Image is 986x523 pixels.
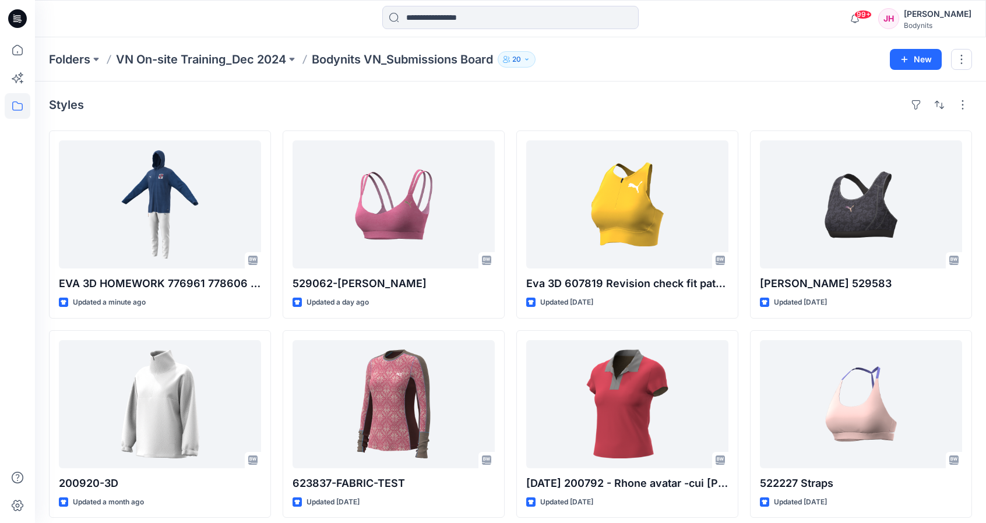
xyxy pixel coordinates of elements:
p: Updated a day ago [307,296,369,309]
p: Updated a month ago [73,496,144,508]
div: [PERSON_NAME] [904,7,971,21]
a: 522227 Straps [760,340,962,468]
a: Folders [49,51,90,68]
a: 529062-Tracy [293,140,495,268]
h4: Styles [49,98,84,112]
p: EVA 3D HOMEWORK 776961 778606 outfit [59,275,261,292]
a: EVA 3D HOMEWORK 776961 778606 outfit [59,140,261,268]
p: Updated [DATE] [540,296,593,309]
p: 623837-FABRIC-TEST [293,475,495,492]
p: Eva 3D 607819 Revision check fit pattern [526,275,728,292]
p: [PERSON_NAME] 529583 [760,275,962,292]
p: 522227 Straps [760,475,962,492]
p: Updated [DATE] [774,296,827,309]
p: Bodynits VN_Submissions Board [312,51,493,68]
p: Updated [DATE] [307,496,360,508]
div: JH [878,8,899,29]
p: Updated a minute ago [73,296,146,309]
button: 20 [498,51,536,68]
span: 99+ [854,10,872,19]
a: VN On-site Training_Dec 2024 [116,51,286,68]
p: Updated [DATE] [540,496,593,508]
p: 200920-3D [59,475,261,492]
div: Bodynits [904,21,971,30]
button: New [890,49,942,70]
p: [DATE] 200792 - Rhone avatar -cui [PERSON_NAME] [526,475,728,492]
a: 30 June 200792 - Rhone avatar -cui hong [526,340,728,468]
p: Updated [DATE] [774,496,827,508]
a: Eunice 529583 [760,140,962,268]
p: 20 [512,53,521,66]
a: Eva 3D 607819 Revision check fit pattern [526,140,728,268]
a: 200920-3D [59,340,261,468]
p: 529062-[PERSON_NAME] [293,275,495,292]
a: 623837-FABRIC-TEST [293,340,495,468]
